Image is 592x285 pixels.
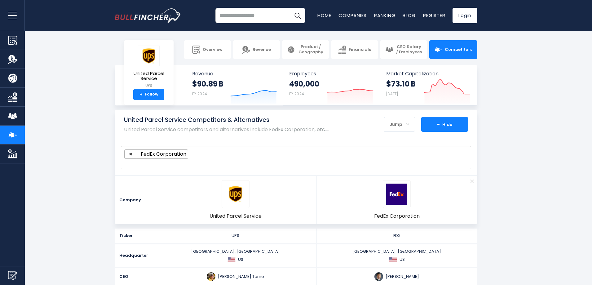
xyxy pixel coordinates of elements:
a: CEO Salary / Employees [380,40,427,59]
span: United Parcel Service [129,71,169,81]
span: Revenue [253,47,271,52]
a: Login [453,8,477,23]
img: bullfincher logo [115,8,181,23]
a: Employees 490,000 FY 2024 [283,65,379,105]
div: UPS [157,233,314,238]
a: Market Capitalization $73.10 B [DATE] [380,65,477,105]
a: Blog [403,12,416,19]
span: Employees [289,71,373,77]
a: Revenue $90.89 B FY 2024 [186,65,283,105]
span: Product / Geography [298,44,324,55]
a: Revenue [233,40,280,59]
span: × [129,150,132,158]
button: Remove item [125,150,137,158]
a: Companies [338,12,367,19]
img: rajesh-subramaniam.jpg [374,272,383,281]
a: Go to homepage [115,8,181,23]
span: Overview [203,47,223,52]
img: UPS logo [225,184,246,205]
li: FedEx Corporation [124,149,188,159]
div: [GEOGRAPHIC_DATA] ,[GEOGRAPHIC_DATA] [318,249,476,262]
span: US [400,257,405,262]
a: Competitors [429,40,477,59]
span: Competitors [445,47,472,52]
small: FY 2024 [192,91,207,96]
a: Home [317,12,331,19]
a: Ranking [374,12,395,19]
span: FedEx Corporation [140,151,188,157]
strong: $73.10 B [386,79,416,89]
span: Market Capitalization [386,71,471,77]
a: Remove [466,176,477,187]
span: US [238,257,243,262]
p: United Parcel Service competitors and alternatives include FedEx Corporation, etc.… [124,127,329,132]
div: [PERSON_NAME] Tome [157,272,314,281]
span: Revenue [192,71,277,77]
textarea: Search [126,160,130,166]
small: UPS [129,83,169,88]
button: -Hide [421,117,468,132]
strong: $90.89 B [192,79,223,89]
div: Ticker [115,229,155,243]
strong: + [139,92,143,97]
strong: - [437,121,440,128]
strong: 490,000 [289,79,319,89]
a: FDX logo FedEx Corporation [374,180,420,220]
span: Financials [349,47,371,52]
h1: United Parcel Service Competitors & Alternatives [124,116,329,124]
img: FDX logo [386,184,407,205]
span: FedEx Corporation [374,213,420,220]
a: Register [423,12,445,19]
div: Company [115,176,155,224]
span: CEO Salary / Employees [396,44,422,55]
small: FY 2024 [289,91,304,96]
img: carol-b-tome.jpg [207,272,215,281]
div: [PERSON_NAME] [318,272,476,281]
span: Hide [437,122,452,127]
div: Jump [384,118,415,131]
a: Financials [331,40,378,59]
div: Headquarter [115,244,155,267]
a: +Follow [133,89,164,100]
div: [GEOGRAPHIC_DATA] ,[GEOGRAPHIC_DATA] [157,249,314,262]
button: Search [290,8,305,23]
span: United Parcel Service [210,213,262,220]
a: Product / Geography [282,40,329,59]
small: [DATE] [386,91,398,96]
div: FDX [318,233,476,238]
a: Overview [184,40,231,59]
a: UPS logo United Parcel Service [210,180,262,220]
a: United Parcel Service UPS [129,45,169,89]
